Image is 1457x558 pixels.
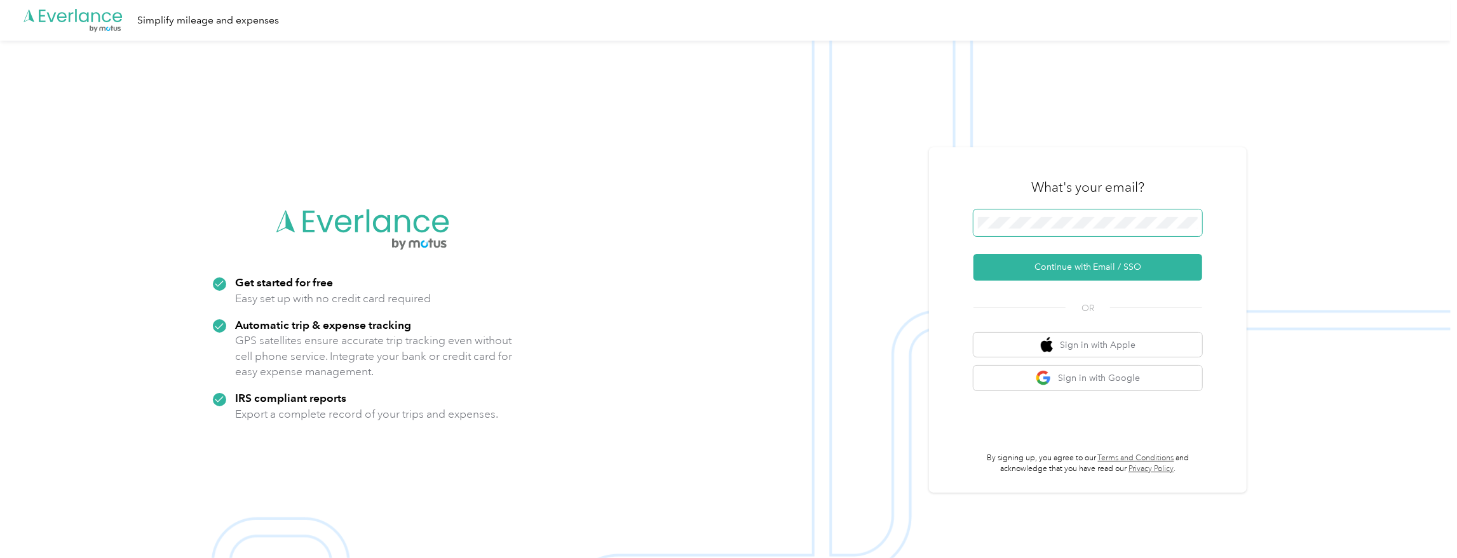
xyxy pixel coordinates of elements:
[235,406,498,422] p: Export a complete record of your trips and expenses.
[973,333,1202,357] button: apple logoSign in with Apple
[235,391,346,404] strong: IRS compliant reports
[973,254,1202,281] button: Continue with Email / SSO
[1031,178,1144,196] h3: What's your email?
[1386,487,1457,558] iframe: Everlance-gr Chat Button Frame
[973,366,1202,390] button: google logoSign in with Google
[1066,302,1110,315] span: OR
[1041,337,1054,353] img: apple logo
[1128,464,1174,474] a: Privacy Policy
[235,291,431,307] p: Easy set up with no credit card required
[235,276,333,289] strong: Get started for free
[973,453,1202,475] p: By signing up, you agree to our and acknowledge that you have read our .
[1098,453,1174,463] a: Terms and Conditions
[235,318,411,331] strong: Automatic trip & expense tracking
[1036,370,1052,386] img: google logo
[235,333,513,380] p: GPS satellites ensure accurate trip tracking even without cell phone service. Integrate your bank...
[137,13,279,29] div: Simplify mileage and expenses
